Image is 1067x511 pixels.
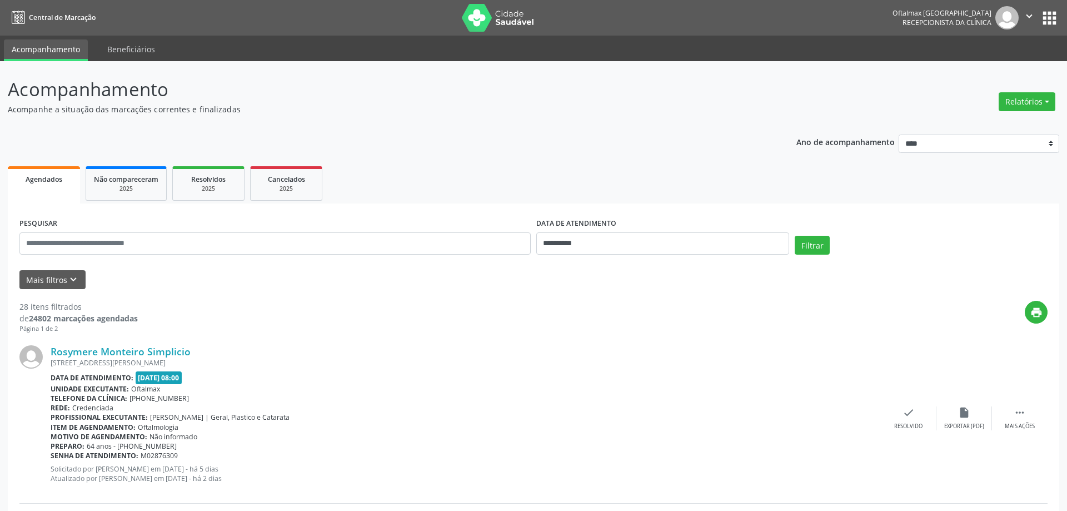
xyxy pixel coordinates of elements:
div: [STREET_ADDRESS][PERSON_NAME] [51,358,881,368]
b: Data de atendimento: [51,373,133,383]
b: Profissional executante: [51,413,148,422]
i:  [1023,10,1035,22]
a: Rosymere Monteiro Simplicio [51,345,191,358]
span: Agendados [26,175,62,184]
span: [PHONE_NUMBER] [129,394,189,403]
span: Credenciada [72,403,113,413]
p: Solicitado por [PERSON_NAME] em [DATE] - há 5 dias Atualizado por [PERSON_NAME] em [DATE] - há 2 ... [51,464,881,483]
i: check [903,406,915,419]
span: Resolvidos [191,175,226,184]
img: img [995,6,1019,29]
p: Acompanhamento [8,76,744,103]
div: Resolvido [894,423,923,430]
a: Central de Marcação [8,8,96,27]
span: Não informado [149,432,197,441]
a: Acompanhamento [4,39,88,61]
div: Mais ações [1005,423,1035,430]
button: print [1025,301,1048,324]
span: Não compareceram [94,175,158,184]
div: 2025 [181,185,236,193]
i: print [1030,306,1043,319]
span: Recepcionista da clínica [903,18,991,27]
div: Página 1 de 2 [19,324,138,334]
p: Acompanhe a situação das marcações correntes e finalizadas [8,103,744,115]
div: Oftalmax [GEOGRAPHIC_DATA] [893,8,991,18]
button: Relatórios [999,92,1055,111]
img: img [19,345,43,369]
b: Item de agendamento: [51,423,136,432]
span: Central de Marcação [29,13,96,22]
b: Unidade executante: [51,384,129,394]
b: Telefone da clínica: [51,394,127,403]
span: 64 anos - [PHONE_NUMBER] [87,441,177,451]
i: keyboard_arrow_down [67,274,79,286]
button: apps [1040,8,1059,28]
span: M02876309 [141,451,178,460]
button: Filtrar [795,236,830,255]
b: Preparo: [51,441,84,451]
span: Oftalmologia [138,423,178,432]
label: PESQUISAR [19,215,57,232]
div: Exportar (PDF) [944,423,984,430]
span: [PERSON_NAME] | Geral, Plastico e Catarata [150,413,290,422]
strong: 24802 marcações agendadas [29,313,138,324]
button: Mais filtroskeyboard_arrow_down [19,270,86,290]
button:  [1019,6,1040,29]
span: Cancelados [268,175,305,184]
div: de [19,312,138,324]
label: DATA DE ATENDIMENTO [536,215,616,232]
div: 28 itens filtrados [19,301,138,312]
a: Beneficiários [99,39,163,59]
b: Senha de atendimento: [51,451,138,460]
b: Motivo de agendamento: [51,432,147,441]
i:  [1014,406,1026,419]
i: insert_drive_file [958,406,970,419]
p: Ano de acompanhamento [796,135,895,148]
b: Rede: [51,403,70,413]
div: 2025 [258,185,314,193]
span: Oftalmax [131,384,160,394]
span: [DATE] 08:00 [136,371,182,384]
div: 2025 [94,185,158,193]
